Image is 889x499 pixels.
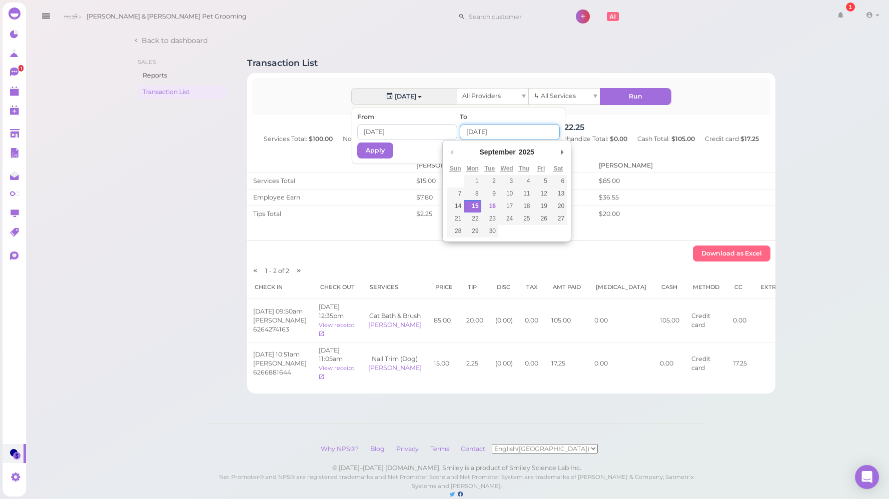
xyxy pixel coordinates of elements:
[133,35,208,45] a: Back to dashboard
[338,134,458,143] div: None-Balance Services Total:
[460,112,467,121] label: To
[550,175,567,187] button: 6
[410,172,593,189] td: $15.00
[533,175,550,187] button: 5
[654,299,685,342] td: 105.00
[481,212,498,225] button: 23
[357,142,393,158] button: Apply
[410,158,593,172] th: [PERSON_NAME]
[489,275,519,299] th: Disc
[462,92,501,99] span: All Providers
[693,245,770,261] button: Download as Excel
[447,187,464,200] button: 7
[313,342,362,385] td: [DATE] 11:05am
[557,144,567,159] button: Next Month
[425,445,454,452] a: Terms
[515,175,532,187] button: 4
[600,88,671,104] button: Run
[447,144,457,159] button: Previous Month
[138,85,227,99] a: Transaction List
[533,212,550,225] button: 26
[368,311,422,320] div: Cat Bath & Brush
[478,144,517,159] div: September
[273,267,278,274] span: 2
[464,187,481,200] button: 8
[357,112,374,121] label: From
[368,354,422,363] div: Nail Trim (Dog)
[410,189,593,205] td: $7.80
[460,342,489,385] td: 2.25
[410,205,593,221] td: $2.25
[515,212,532,225] button: 25
[654,342,685,385] td: 0.00
[515,187,532,200] button: 11
[313,299,362,342] td: [DATE] 12:35pm
[518,165,529,172] abbr: Thursday
[362,275,428,299] th: Services
[319,321,355,337] a: View receipt
[368,363,422,372] div: [PERSON_NAME]
[545,299,588,342] td: 105.00
[481,200,498,212] button: 16
[481,225,498,237] button: 30
[391,445,424,452] a: Privacy
[489,342,519,385] td: ( 0.00 )
[316,445,364,452] a: Why NPS®?
[533,187,550,200] button: 12
[265,267,269,274] span: 1
[545,275,588,299] th: Amt Paid
[352,88,457,104] div: [DATE]
[464,200,481,212] button: 15
[685,275,727,299] th: Method
[269,267,272,274] span: -
[654,275,685,299] th: Cash
[517,144,536,159] div: 2025
[498,187,515,200] button: 10
[87,2,247,30] span: [PERSON_NAME] & [PERSON_NAME] Pet Grooming
[209,463,704,472] div: © [DATE]–[DATE] [DOMAIN_NAME], Smiley is a product of Smiley Science Lab Inc.
[428,299,460,342] td: 85.00
[498,175,515,187] button: 3
[700,134,764,143] div: Credit card
[219,473,694,489] small: Net Promoter® and NPS® are registered trademarks and Net Promoter Score and Net Promoter System a...
[519,342,545,385] td: 0.00
[727,275,753,299] th: CC
[588,342,654,385] td: 0.00
[498,200,515,212] button: 17
[247,122,776,132] h4: Money Earned(include tips): $122.25
[610,135,627,142] b: $0.00
[464,225,481,237] button: 29
[550,212,567,225] button: 27
[498,212,515,225] button: 24
[450,165,461,172] abbr: Sunday
[727,342,753,385] td: 17.25
[533,200,550,212] button: 19
[456,445,492,452] a: Contact
[428,275,460,299] th: Price
[253,350,307,359] div: [DATE] 10:51am
[537,165,545,172] abbr: Friday
[253,359,307,377] div: [PERSON_NAME] 6266881644
[368,320,422,329] div: [PERSON_NAME]
[247,58,318,68] h1: Transaction List
[550,200,567,212] button: 20
[447,212,464,225] button: 21
[671,135,695,142] b: $105.00
[447,200,464,212] button: 14
[727,299,753,342] td: 0.00
[460,124,560,140] input: Use the arrow keys to pick a date
[138,68,227,82] a: Reports
[593,189,775,205] td: $36.55
[481,187,498,200] button: 9
[489,299,519,342] td: ( 0.00 )
[247,275,313,299] th: Check in
[259,134,338,143] div: Services Total:
[545,342,588,385] td: 17.25
[515,200,532,212] button: 18
[3,62,26,81] a: 1
[588,299,654,342] td: 0.00
[519,299,545,342] td: 0.00
[428,342,460,385] td: 15.00
[253,307,307,316] div: [DATE] 09:50am
[278,267,284,274] span: of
